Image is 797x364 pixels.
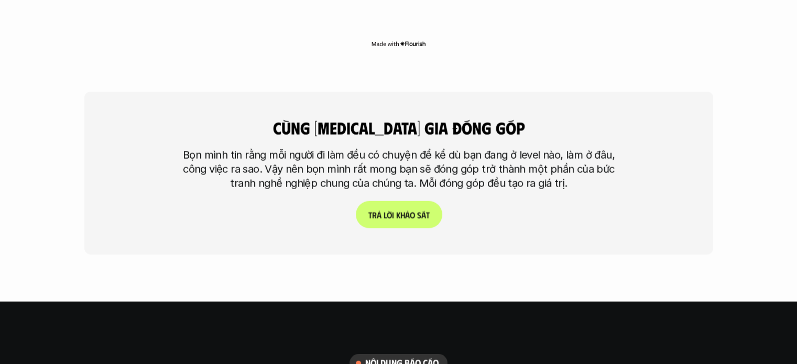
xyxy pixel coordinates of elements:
span: h [400,200,405,210]
span: T [368,200,372,210]
span: r [372,200,376,210]
span: k [396,200,400,210]
span: ả [405,200,409,210]
span: ả [376,200,381,210]
a: Trảlờikhảosát [355,201,442,228]
span: o [409,200,414,210]
h4: cùng [MEDICAL_DATA] gia đóng góp [228,118,569,138]
span: t [425,200,429,210]
span: l [383,200,386,210]
span: ờ [386,200,391,210]
img: Made with Flourish [371,40,426,48]
span: s [417,200,421,210]
span: i [391,200,394,210]
p: Bọn mình tin rằng mỗi người đi làm đều có chuyện để kể dù bạn đang ở level nào, làm ở đâu, công v... [176,148,621,191]
span: á [421,200,425,210]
